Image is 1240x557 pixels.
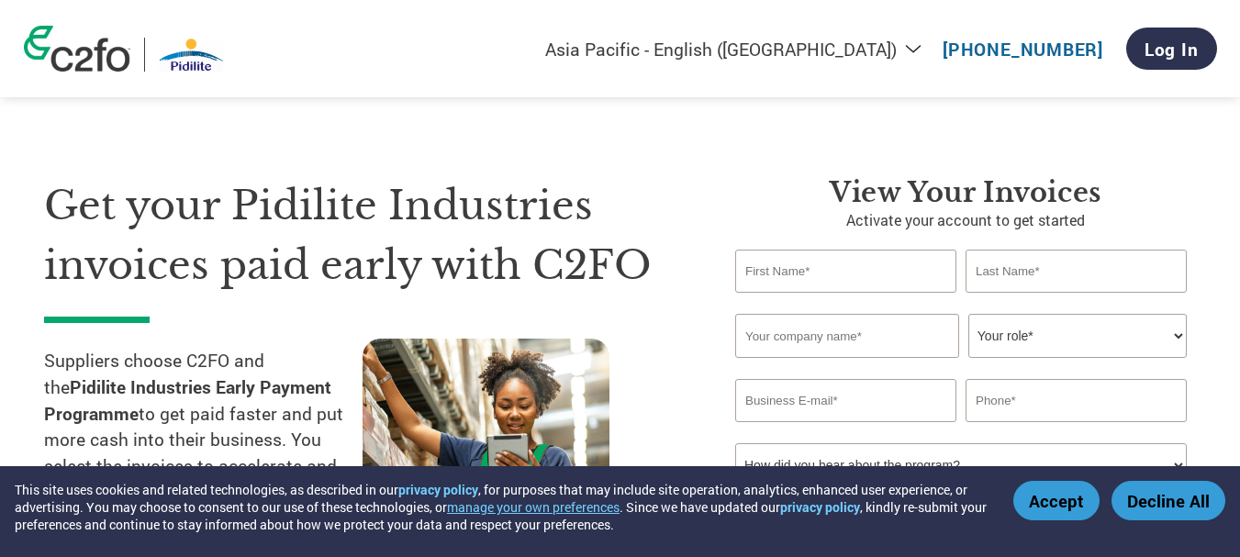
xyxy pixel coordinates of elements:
[447,498,620,516] button: manage your own preferences
[735,379,956,422] input: Invalid Email format
[966,250,1187,293] input: Last Name*
[780,498,860,516] a: privacy policy
[735,176,1196,209] h3: View your invoices
[15,481,987,533] div: This site uses cookies and related technologies, as described in our , for purposes that may incl...
[966,295,1187,306] div: Invalid last name or last name is too long
[44,348,363,507] p: Suppliers choose C2FO and the to get paid faster and put more cash into their business. You selec...
[966,379,1187,422] input: Phone*
[735,314,959,358] input: Your company name*
[1126,28,1217,70] a: Log In
[735,295,956,306] div: Invalid first name or first name is too long
[44,375,331,425] strong: Pidilite Industries Early Payment Programme
[1112,481,1225,520] button: Decline All
[24,26,130,72] img: c2fo logo
[735,424,956,436] div: Inavlid Email Address
[44,176,680,295] h1: Get your Pidilite Industries invoices paid early with C2FO
[398,481,478,498] a: privacy policy
[363,339,609,519] img: supply chain worker
[968,314,1187,358] select: Title/Role
[735,209,1196,231] p: Activate your account to get started
[966,424,1187,436] div: Inavlid Phone Number
[943,38,1103,61] a: [PHONE_NUMBER]
[1013,481,1100,520] button: Accept
[735,250,956,293] input: First Name*
[159,38,223,72] img: Pidilite Industries
[735,360,1187,372] div: Invalid company name or company name is too long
